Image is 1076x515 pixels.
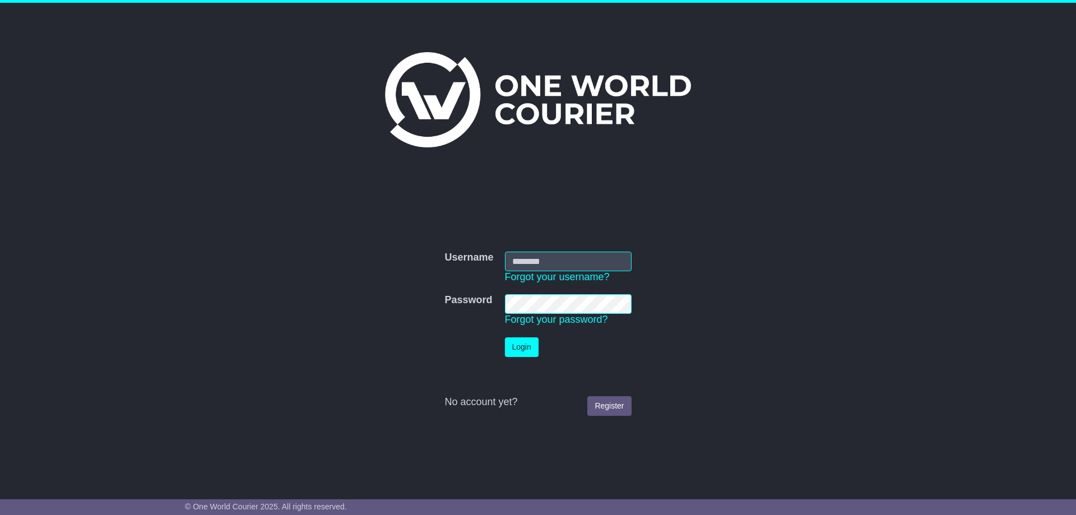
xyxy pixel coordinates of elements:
div: No account yet? [444,396,631,409]
a: Forgot your password? [505,314,608,325]
label: Username [444,252,493,264]
a: Forgot your username? [505,271,610,282]
button: Login [505,337,539,357]
a: Register [587,396,631,416]
img: One World [385,52,691,147]
label: Password [444,294,492,307]
span: © One World Courier 2025. All rights reserved. [185,502,347,511]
